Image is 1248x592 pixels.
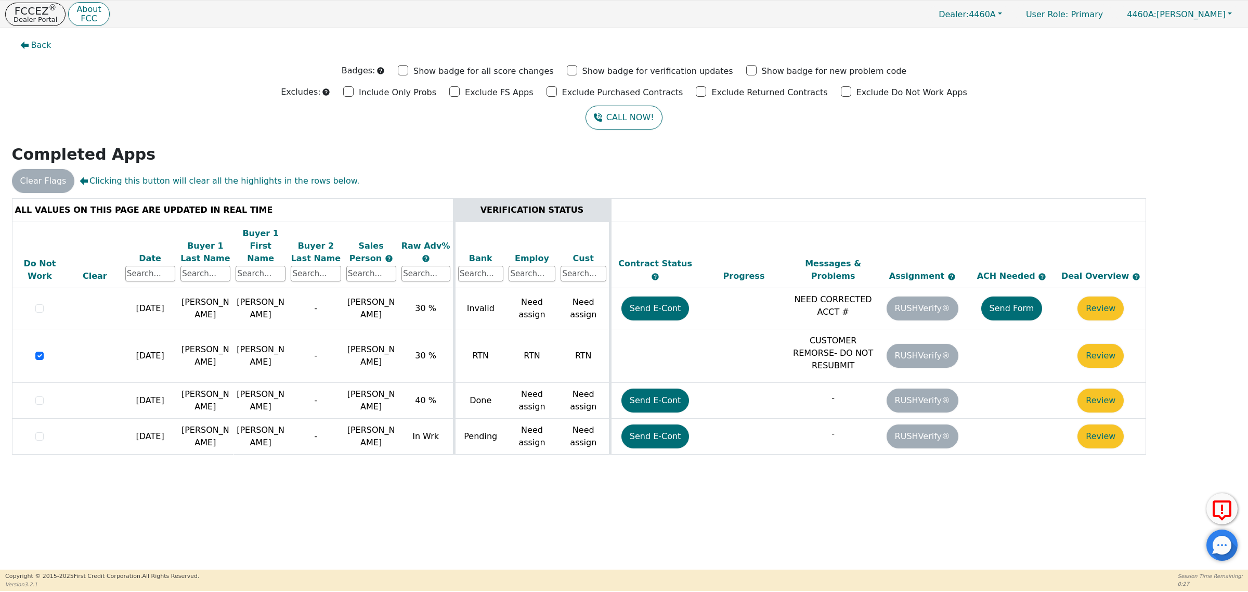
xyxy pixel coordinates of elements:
div: Employ [509,252,555,265]
p: - [791,428,875,440]
span: ACH Needed [977,271,1038,281]
p: 0:27 [1178,580,1243,588]
td: [PERSON_NAME] [178,329,233,383]
p: FCC [76,15,101,23]
div: VERIFICATION STATUS [458,204,606,216]
td: Need assign [558,383,610,419]
p: Show badge for verification updates [582,65,733,78]
td: - [288,288,343,329]
span: Dealer: [939,9,969,19]
input: Search... [401,266,450,281]
span: Back [31,39,51,52]
span: [PERSON_NAME] [1127,9,1226,19]
td: [DATE] [123,419,178,455]
p: Primary [1016,4,1113,24]
p: Version 3.2.1 [5,581,199,588]
td: Need assign [506,383,558,419]
span: User Role : [1026,9,1068,19]
td: RTN [506,329,558,383]
p: Exclude Purchased Contracts [562,86,683,99]
p: Session Time Remaining: [1178,572,1243,580]
a: FCCEZ®Dealer Portal [5,3,66,26]
span: Clicking this button will clear all the highlights in the rows below. [80,175,359,187]
button: Report Error to FCC [1206,493,1238,524]
span: [PERSON_NAME] [347,389,395,411]
button: Back [12,33,60,57]
p: Show badge for new problem code [762,65,907,78]
td: [PERSON_NAME] [233,329,288,383]
span: In Wrk [412,431,439,441]
p: Include Only Probs [359,86,436,99]
td: Need assign [558,288,610,329]
td: [PERSON_NAME] [178,419,233,455]
input: Search... [458,266,504,281]
span: 4460A: [1127,9,1156,19]
p: CUSTOMER REMORSE- DO NOT RESUBMIT [791,334,875,372]
span: Deal Overview [1061,271,1140,281]
td: - [288,329,343,383]
td: Invalid [454,288,506,329]
button: Review [1077,389,1124,413]
p: Dealer Portal [14,16,57,23]
div: Do Not Work [15,258,65,282]
p: - [791,392,875,404]
button: Send E-Cont [621,297,690,320]
div: Messages & Problems [791,258,875,282]
button: CALL NOW! [586,106,662,130]
td: Pending [454,419,506,455]
p: FCCEZ [14,6,57,16]
td: [DATE] [123,288,178,329]
td: [PERSON_NAME] [178,288,233,329]
sup: ® [49,3,57,12]
div: Clear [70,270,120,282]
div: Date [125,252,175,265]
span: 4460A [939,9,996,19]
a: 4460A:[PERSON_NAME] [1116,6,1243,22]
span: 30 % [415,303,436,313]
p: Show badge for all score changes [413,65,554,78]
td: RTN [558,329,610,383]
input: Search... [180,266,230,281]
p: Badges: [342,65,375,77]
td: [PERSON_NAME] [233,419,288,455]
div: Buyer 1 First Name [236,227,285,265]
button: Send E-Cont [621,389,690,413]
div: ALL VALUES ON THIS PAGE ARE UPDATED IN REAL TIME [15,204,450,216]
button: Review [1077,424,1124,448]
td: RTN [454,329,506,383]
span: Sales Person [349,241,385,263]
a: Dealer:4460A [928,6,1013,22]
td: Need assign [506,288,558,329]
td: - [288,419,343,455]
input: Search... [346,266,396,281]
input: Search... [561,266,606,281]
span: Assignment [889,271,947,281]
p: Exclude Do Not Work Apps [856,86,967,99]
span: [PERSON_NAME] [347,297,395,319]
td: [PERSON_NAME] [233,383,288,419]
a: User Role: Primary [1016,4,1113,24]
button: AboutFCC [68,2,109,27]
p: Exclude FS Apps [465,86,534,99]
input: Search... [291,266,341,281]
input: Search... [509,266,555,281]
span: 30 % [415,351,436,361]
td: Need assign [558,419,610,455]
span: [PERSON_NAME] [347,344,395,367]
button: Review [1077,344,1124,368]
p: About [76,5,101,14]
p: Excludes: [281,86,320,98]
button: Review [1077,297,1124,320]
input: Search... [236,266,285,281]
p: NEED CORRECTED ACCT # [791,293,875,318]
div: Progress [702,270,786,282]
td: [PERSON_NAME] [178,383,233,419]
td: Need assign [506,419,558,455]
span: Raw Adv% [401,241,450,251]
span: Contract Status [618,259,692,268]
td: [DATE] [123,329,178,383]
button: Send E-Cont [621,424,690,448]
div: Bank [458,252,504,265]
